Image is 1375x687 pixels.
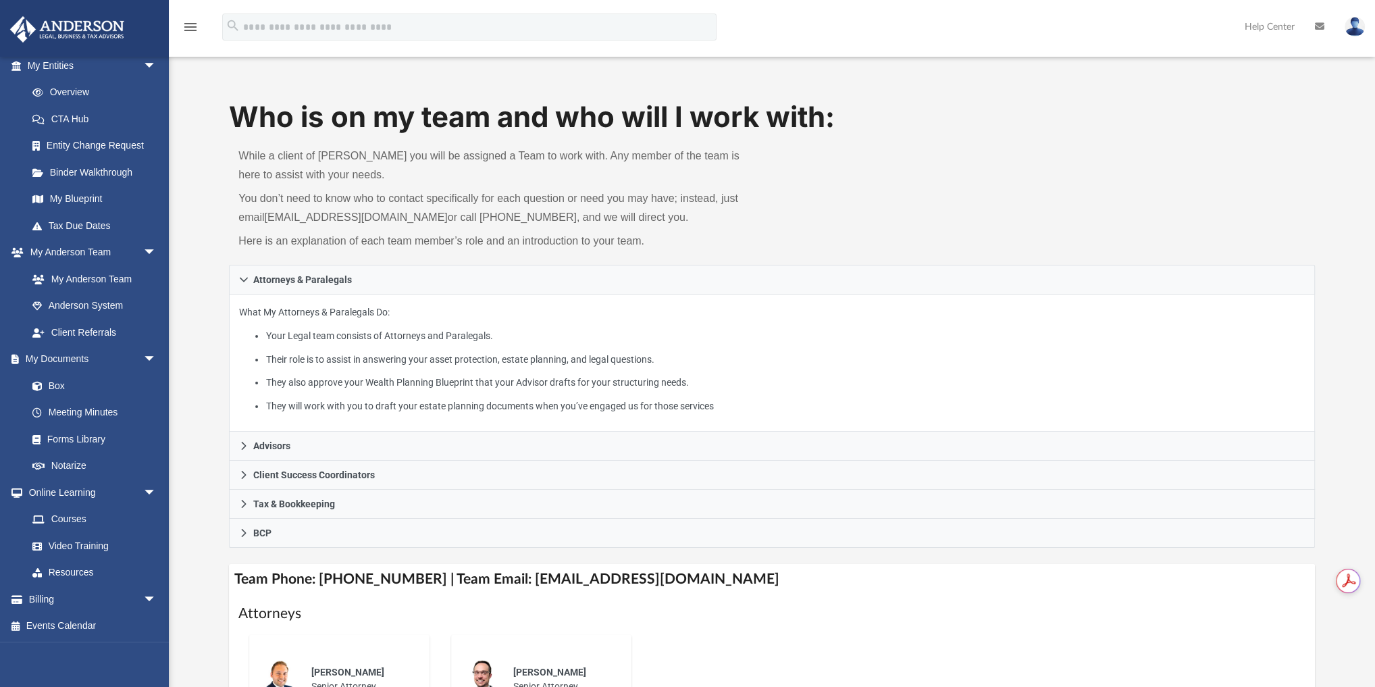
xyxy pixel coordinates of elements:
span: arrow_drop_down [143,239,170,267]
a: Courses [19,506,170,533]
a: CTA Hub [19,105,177,132]
span: arrow_drop_down [143,346,170,374]
a: Notarize [19,453,170,480]
a: menu [182,26,199,35]
a: Client Referrals [19,319,170,346]
i: menu [182,19,199,35]
a: My Blueprint [19,186,170,213]
a: Entity Change Request [19,132,177,159]
a: My Entitiesarrow_drop_down [9,52,177,79]
a: Advisors [229,432,1314,461]
a: Tax Due Dates [19,212,177,239]
li: They also approve your Wealth Planning Blueprint that your Advisor drafts for your structuring ne... [265,374,1304,391]
div: Attorneys & Paralegals [229,295,1314,432]
p: You don’t need to know who to contact specifically for each question or need you may have; instea... [238,189,762,227]
span: Tax & Bookkeeping [253,499,335,509]
a: My Anderson Teamarrow_drop_down [9,239,170,266]
span: [PERSON_NAME] [513,667,586,678]
a: My Anderson Team [19,265,163,292]
p: While a client of [PERSON_NAME] you will be assigned a Team to work with. Any member of the team ... [238,147,762,184]
p: What My Attorneys & Paralegals Do: [239,304,1304,414]
a: Attorneys & Paralegals [229,265,1314,295]
h1: Attorneys [238,604,1305,624]
a: [EMAIL_ADDRESS][DOMAIN_NAME] [265,211,448,223]
i: search [226,18,240,33]
a: Billingarrow_drop_down [9,586,177,613]
span: arrow_drop_down [143,52,170,80]
a: Meeting Minutes [19,399,170,426]
span: arrow_drop_down [143,479,170,507]
p: Here is an explanation of each team member’s role and an introduction to your team. [238,232,762,251]
a: Anderson System [19,292,170,320]
a: Overview [19,79,177,106]
span: Attorneys & Paralegals [253,275,352,284]
img: User Pic [1345,17,1365,36]
a: BCP [229,519,1314,548]
li: Your Legal team consists of Attorneys and Paralegals. [265,328,1304,345]
span: Advisors [253,441,290,451]
a: Resources [19,559,170,586]
a: Forms Library [19,426,163,453]
span: [PERSON_NAME] [311,667,384,678]
span: Client Success Coordinators [253,470,375,480]
h4: Team Phone: [PHONE_NUMBER] | Team Email: [EMAIL_ADDRESS][DOMAIN_NAME] [229,564,1314,594]
img: Anderson Advisors Platinum Portal [6,16,128,43]
a: Online Learningarrow_drop_down [9,479,170,506]
li: They will work with you to draft your estate planning documents when you’ve engaged us for those ... [265,398,1304,415]
li: Their role is to assist in answering your asset protection, estate planning, and legal questions. [265,351,1304,368]
a: Video Training [19,532,163,559]
span: arrow_drop_down [143,586,170,613]
a: Events Calendar [9,613,177,640]
a: Binder Walkthrough [19,159,177,186]
a: My Documentsarrow_drop_down [9,346,170,373]
a: Client Success Coordinators [229,461,1314,490]
a: Box [19,372,163,399]
a: Tax & Bookkeeping [229,490,1314,519]
h1: Who is on my team and who will I work with: [229,97,1314,137]
span: BCP [253,528,271,538]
